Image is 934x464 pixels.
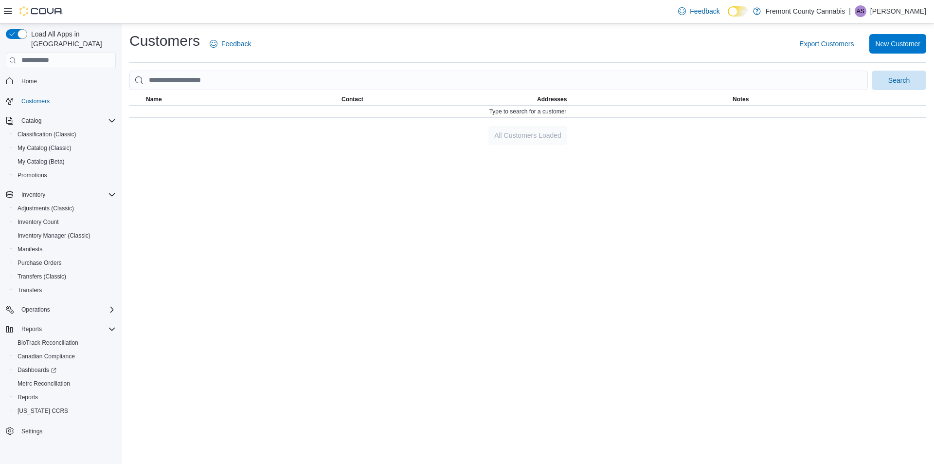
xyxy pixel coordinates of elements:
span: Notes [733,95,749,103]
span: My Catalog (Classic) [14,142,116,154]
span: Inventory Count [14,216,116,228]
span: Inventory Manager (Classic) [14,230,116,241]
button: Canadian Compliance [10,350,120,363]
span: Type to search for a customer [489,108,567,115]
span: All Customers Loaded [494,130,561,140]
span: Reports [18,323,116,335]
span: Classification (Classic) [18,130,76,138]
span: Settings [21,427,42,435]
span: Inventory Manager (Classic) [18,232,90,240]
a: Adjustments (Classic) [14,203,78,214]
span: Purchase Orders [14,257,116,269]
button: Adjustments (Classic) [10,202,120,215]
a: Metrc Reconciliation [14,378,74,390]
span: BioTrack Reconciliation [18,339,78,347]
span: Feedback [221,39,251,49]
button: Classification (Classic) [10,128,120,141]
span: Manifests [18,245,42,253]
button: Inventory Count [10,215,120,229]
p: | [849,5,851,17]
span: Canadian Compliance [14,351,116,362]
nav: Complex example [6,70,116,464]
a: Manifests [14,243,46,255]
span: Customers [18,95,116,107]
button: All Customers Loaded [488,126,567,145]
span: Dashboards [14,364,116,376]
button: Customers [2,94,120,108]
button: Promotions [10,168,120,182]
span: Operations [21,306,50,314]
span: Contact [341,95,363,103]
span: Canadian Compliance [18,353,75,360]
span: My Catalog (Classic) [18,144,72,152]
span: Name [146,95,162,103]
span: Home [21,77,37,85]
button: Manifests [10,242,120,256]
button: Search [872,71,926,90]
span: Washington CCRS [14,405,116,417]
a: Transfers (Classic) [14,271,70,282]
span: Export Customers [799,39,854,49]
span: Metrc Reconciliation [14,378,116,390]
button: My Catalog (Beta) [10,155,120,168]
span: Classification (Classic) [14,129,116,140]
div: Andrew Sarver [855,5,866,17]
a: Dashboards [10,363,120,377]
a: BioTrack Reconciliation [14,337,82,349]
a: Inventory Manager (Classic) [14,230,94,241]
a: Customers [18,95,54,107]
button: Export Customers [795,34,858,54]
span: Manifests [14,243,116,255]
a: Feedback [674,1,723,21]
button: Inventory Manager (Classic) [10,229,120,242]
a: [US_STATE] CCRS [14,405,72,417]
button: BioTrack Reconciliation [10,336,120,350]
span: Adjustments (Classic) [18,204,74,212]
button: My Catalog (Classic) [10,141,120,155]
a: Dashboards [14,364,60,376]
button: Inventory [2,188,120,202]
span: Load All Apps in [GEOGRAPHIC_DATA] [27,29,116,49]
span: BioTrack Reconciliation [14,337,116,349]
a: Classification (Classic) [14,129,80,140]
button: Catalog [2,114,120,128]
span: Transfers [14,284,116,296]
span: Search [888,75,910,85]
span: Transfers (Classic) [18,273,66,280]
button: Catalog [18,115,45,127]
button: Reports [18,323,46,335]
a: Settings [18,426,46,437]
span: Home [18,75,116,87]
button: Purchase Orders [10,256,120,270]
button: Reports [10,390,120,404]
a: Promotions [14,169,51,181]
span: New Customer [875,39,920,49]
a: Canadian Compliance [14,351,79,362]
span: Reports [21,325,42,333]
button: Operations [18,304,54,316]
span: Metrc Reconciliation [18,380,70,388]
input: Dark Mode [728,6,748,17]
span: Purchase Orders [18,259,62,267]
a: My Catalog (Classic) [14,142,75,154]
a: Home [18,75,41,87]
button: Operations [2,303,120,316]
button: [US_STATE] CCRS [10,404,120,418]
span: Inventory Count [18,218,59,226]
button: Transfers [10,283,120,297]
span: Inventory [18,189,116,201]
button: Metrc Reconciliation [10,377,120,390]
span: [US_STATE] CCRS [18,407,68,415]
span: Transfers (Classic) [14,271,116,282]
span: AS [857,5,864,17]
span: Reports [18,393,38,401]
a: Reports [14,391,42,403]
span: Customers [21,97,50,105]
a: Inventory Count [14,216,63,228]
span: Reports [14,391,116,403]
button: New Customer [869,34,926,54]
span: Inventory [21,191,45,199]
span: Transfers [18,286,42,294]
button: Home [2,74,120,88]
button: Reports [2,322,120,336]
